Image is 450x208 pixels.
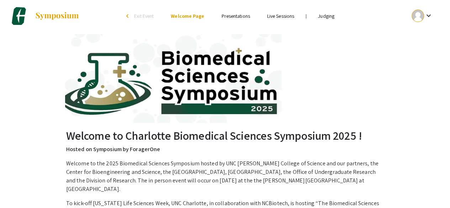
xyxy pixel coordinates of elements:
mat-icon: Expand account dropdown [424,11,433,20]
span: Exit Event [134,13,154,19]
a: Charlotte Biomedical Sciences Symposium 2025 [10,7,79,25]
li: | [303,13,309,19]
img: Charlotte Biomedical Sciences Symposium 2025 [10,7,28,25]
a: Presentations [221,13,250,19]
h2: Welcome to Charlotte Biomedical Sciences Symposium 2025 ! [66,129,384,142]
div: arrow_back_ios [126,14,131,18]
img: Symposium by ForagerOne [35,12,79,20]
a: Live Sessions [267,13,294,19]
p: Hosted on Symposium by ForagerOne [66,145,384,154]
a: Judging [318,13,334,19]
img: Charlotte Biomedical Sciences Symposium 2025 [65,34,385,123]
a: Welcome Page [171,13,204,19]
iframe: Chat [5,176,30,203]
button: Expand account dropdown [404,8,440,24]
p: Welcome to the 2025 Biomedical Sciences Symposium hosted by UNC [PERSON_NAME] College of Science ... [66,159,384,193]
